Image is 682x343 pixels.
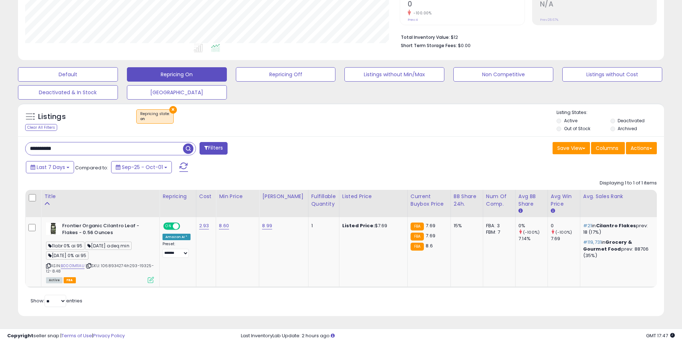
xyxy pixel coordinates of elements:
small: Avg Win Price. [551,208,555,214]
span: 11abr 0% ai 95 [46,242,84,250]
span: 7.69 [426,222,435,229]
div: on [140,116,170,122]
div: Amazon AI * [163,234,191,240]
span: All listings currently available for purchase on Amazon [46,277,63,283]
div: Clear All Filters [25,124,57,131]
span: Repricing state : [140,111,170,122]
div: 1 [311,223,334,229]
p: in prev: 18 (17%) [583,223,654,235]
label: Deactivated [618,118,645,124]
b: Listed Price: [342,222,375,229]
label: Out of Stock [564,125,590,132]
div: Repricing [163,193,193,200]
div: 15% [454,223,477,229]
a: 8.60 [219,222,229,229]
button: Last 7 Days [26,161,74,173]
div: ASIN: [46,223,154,282]
span: Compared to: [75,164,108,171]
div: Title [44,193,156,200]
div: 0% [518,223,548,229]
button: Repricing On [127,67,227,82]
div: Preset: [163,242,191,258]
span: 7.69 [426,232,435,239]
small: FBA [411,233,424,241]
div: [PERSON_NAME] [262,193,305,200]
b: Total Inventory Value: [401,34,450,40]
p: Listing States: [557,109,664,116]
strong: Copyright [7,332,33,339]
b: Short Term Storage Fees: [401,42,457,49]
button: Repricing Off [236,67,336,82]
div: $7.69 [342,223,402,229]
span: 2025-10-9 17:47 GMT [646,332,675,339]
a: Terms of Use [61,332,92,339]
span: #119,731 [583,239,601,246]
img: 41sA-boSJ9L._SL40_.jpg [46,223,60,235]
div: BB Share 24h. [454,193,480,208]
div: FBA: 3 [486,223,510,229]
small: (-100%) [555,229,572,235]
li: $12 [401,32,651,41]
label: Archived [618,125,637,132]
a: 8.99 [262,222,272,229]
span: Grocery & Gourmet Food [583,239,632,252]
span: Sep-25 - Oct-01 [122,164,163,171]
button: Sep-25 - Oct-01 [111,161,172,173]
button: Listings without Min/Max [344,67,444,82]
span: #21 [583,222,592,229]
span: Columns [596,145,618,152]
span: Last 7 Days [37,164,65,171]
span: ON [164,223,173,229]
div: FBM: 7 [486,229,510,235]
span: 8.6 [426,242,432,249]
p: in prev: 88706 (35%) [583,239,654,259]
small: FBA [411,243,424,251]
div: 7.69 [551,235,580,242]
div: Fulfillable Quantity [311,193,336,208]
span: [DATE] 0% ai 95 [46,251,88,260]
b: Frontier Organic Cilantro Leaf - Flakes - 0.56 Ounces [62,223,150,238]
div: Min Price [219,193,256,200]
div: Listed Price [342,193,404,200]
small: FBA [411,223,424,230]
button: × [169,106,177,114]
a: B0001M11AU [61,263,84,269]
span: [DATE] adeq min [85,242,131,250]
div: Displaying 1 to 1 of 1 items [600,180,657,187]
div: Current Buybox Price [411,193,448,208]
button: Non Competitive [453,67,553,82]
button: Save View [553,142,590,154]
span: | SKU: 1068934274ih293-19325-12-8.48 [46,263,154,274]
div: 0 [551,223,580,229]
button: Listings without Cost [562,67,662,82]
span: FBA [64,277,76,283]
div: seller snap | | [7,333,125,339]
button: Filters [200,142,228,155]
a: 2.93 [199,222,209,229]
button: Deactivated & In Stock [18,85,118,100]
small: -100.00% [411,10,431,16]
div: Num of Comp. [486,193,512,208]
small: (-100%) [523,229,540,235]
div: Avg BB Share [518,193,545,208]
div: Avg Win Price [551,193,577,208]
small: Prev: 4 [408,18,418,22]
button: Columns [591,142,625,154]
span: Show: entries [31,297,82,304]
div: Avg. Sales Rank [583,193,656,200]
span: $0.00 [458,42,471,49]
span: OFF [179,223,191,229]
span: Cilantro Flakes [596,222,636,229]
div: Last InventoryLab Update: 2 hours ago. [241,333,675,339]
button: Actions [626,142,657,154]
label: Active [564,118,577,124]
small: Avg BB Share. [518,208,523,214]
button: [GEOGRAPHIC_DATA] [127,85,227,100]
h5: Listings [38,112,66,122]
div: Cost [199,193,213,200]
div: 7.14% [518,235,548,242]
button: Default [18,67,118,82]
small: Prev: 28.67% [540,18,558,22]
a: Privacy Policy [93,332,125,339]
